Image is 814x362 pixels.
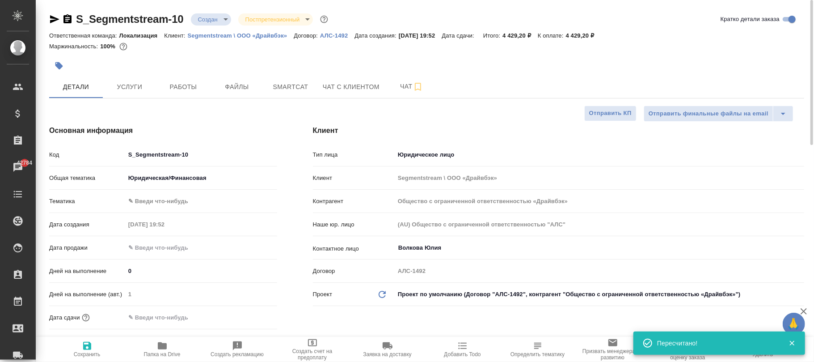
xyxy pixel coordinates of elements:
[49,243,125,252] p: Дата продажи
[444,351,481,358] span: Добавить Todo
[76,13,184,25] a: S_Segmentstream-10
[100,43,118,50] p: 100%
[483,32,502,39] p: Итого:
[119,32,164,39] p: Локализация
[354,32,398,39] p: Дата создания:
[657,339,775,348] div: Пересчитано!
[313,220,395,229] p: Наше юр. лицо
[164,32,187,39] p: Клиент:
[538,32,566,39] p: К оплате:
[589,108,632,119] span: Отправить КП
[211,351,264,358] span: Создать рекламацию
[395,147,804,162] div: Юридическое лицо
[195,16,220,23] button: Создан
[49,197,125,206] p: Тематика
[162,81,205,93] span: Работы
[49,174,125,183] p: Общая тематика
[125,311,203,324] input: ✎ Введи что-нибудь
[721,15,780,24] span: Кратко детали заказа
[294,32,320,39] p: Договор:
[191,13,231,26] div: Создан
[62,14,73,25] button: Скопировать ссылку
[510,351,565,358] span: Определить тематику
[125,241,203,254] input: ✎ Введи что-нибудь
[395,195,804,208] input: Пустое поле
[395,218,804,231] input: Пустое поле
[49,56,69,76] button: Добавить тэг
[49,290,125,299] p: Дней на выполнение (авт.)
[2,156,34,179] a: 42784
[49,150,125,159] p: Код
[644,106,773,122] button: Отправить финальные файлы на email
[269,81,312,93] span: Smartcat
[425,337,500,362] button: Добавить Todo
[74,351,101,358] span: Сохранить
[575,337,650,362] button: Призвать менеджера по развитию
[584,106,637,121] button: Отправить КП
[313,267,395,276] p: Договор
[243,16,303,23] button: Постпретензионный
[118,41,129,52] button: 0.00 RUB;
[144,351,181,358] span: Папка на Drive
[566,32,601,39] p: 4 429,20 ₽
[128,197,266,206] div: ✎ Введи что-нибудь
[62,336,121,345] span: Учитывать выходные
[649,109,768,119] span: Отправить финальные файлы на email
[318,13,330,25] button: Доп статусы указывают на важность/срочность заказа
[323,81,380,93] span: Чат с клиентом
[320,32,354,39] p: АЛС-1492
[125,170,277,186] div: Юридическая/Финансовая
[127,335,139,347] button: Выбери, если сб и вс нужно считать рабочими днями для выполнения заказа.
[644,106,793,122] div: split button
[395,264,804,277] input: Пустое поле
[188,31,294,39] a: Segmentstream \ ООО «Драйвбэк»
[238,13,313,26] div: Создан
[215,81,258,93] span: Файлы
[108,81,151,93] span: Услуги
[12,158,38,167] span: 42784
[799,247,801,249] button: Open
[500,337,575,362] button: Определить тематику
[413,81,423,92] svg: Подписаться
[502,32,538,39] p: 4 429,20 ₽
[49,32,119,39] p: Ответственная команда:
[313,174,395,183] p: Клиент
[80,312,92,324] button: Если добавить услуги и заполнить их объемом, то дата рассчитается автоматически
[49,313,80,322] p: Дата сдачи
[581,348,645,361] span: Призвать менеджера по развитию
[49,14,60,25] button: Скопировать ссылку для ЯМессенджера
[363,351,411,358] span: Заявка на доставку
[49,267,125,276] p: Дней на выполнение
[442,32,476,39] p: Дата сдачи:
[49,43,100,50] p: Маржинальность:
[313,290,333,299] p: Проект
[313,197,395,206] p: Контрагент
[49,220,125,229] p: Дата создания
[783,339,801,347] button: Закрыть
[125,148,277,161] input: ✎ Введи что-нибудь
[395,171,804,184] input: Пустое поле
[125,264,277,277] input: ✎ Введи что-нибудь
[275,337,350,362] button: Создать счет на предоплату
[786,315,801,333] span: 🙏
[399,32,442,39] p: [DATE] 19:52
[188,32,294,39] p: Segmentstream \ ООО «Драйвбэк»
[350,337,425,362] button: Заявка на доставку
[320,31,354,39] a: АЛС-1492
[125,218,203,231] input: Пустое поле
[55,81,97,93] span: Детали
[390,81,433,92] span: Чат
[395,287,804,302] div: Проект по умолчанию (Договор "АЛС-1492", контрагент "Общество с ограниченной ответственностью «Др...
[313,125,804,136] h4: Клиент
[280,348,345,361] span: Создать счет на предоплату
[313,244,395,253] p: Контактное лицо
[200,337,275,362] button: Создать рекламацию
[125,194,277,209] div: ✎ Введи что-нибудь
[313,150,395,159] p: Тип лица
[125,288,277,301] input: Пустое поле
[783,313,805,335] button: 🙏
[49,125,277,136] h4: Основная информация
[125,337,200,362] button: Папка на Drive
[50,337,125,362] button: Сохранить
